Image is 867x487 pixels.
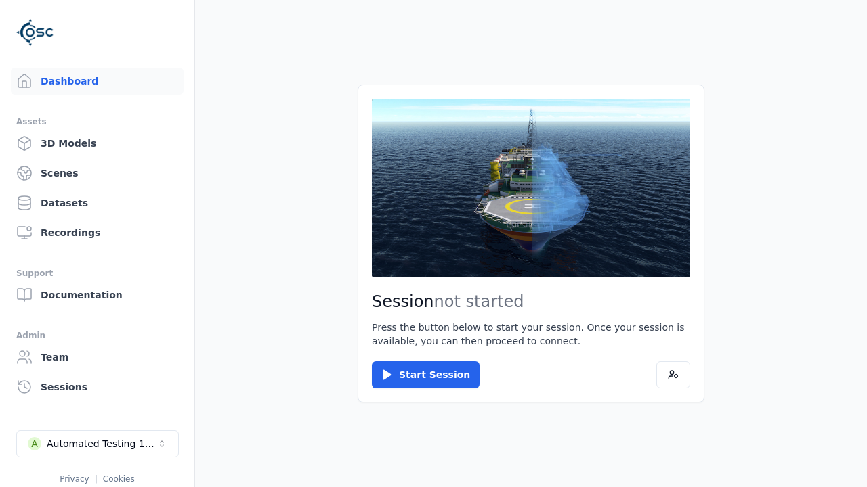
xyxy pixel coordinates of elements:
img: Logo [16,14,54,51]
div: Admin [16,327,178,344]
span: | [95,474,98,484]
a: 3D Models [11,130,184,157]
h2: Session [372,291,690,312]
span: not started [434,292,524,311]
a: Datasets [11,189,184,216]
a: Dashboard [11,68,184,95]
div: Support [16,265,178,281]
button: Select a workspace [16,430,179,457]
div: A [28,437,41,450]
p: Press the button below to start your session. Once your session is available, you can then procee... [372,321,690,348]
a: Sessions [11,373,184,400]
a: Team [11,344,184,371]
a: Privacy [60,474,89,484]
a: Recordings [11,219,184,246]
div: Automated Testing 1 - Playwright [47,437,156,450]
button: Start Session [372,361,480,388]
div: Assets [16,114,178,130]
a: Cookies [103,474,135,484]
a: Scenes [11,160,184,187]
a: Documentation [11,281,184,308]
